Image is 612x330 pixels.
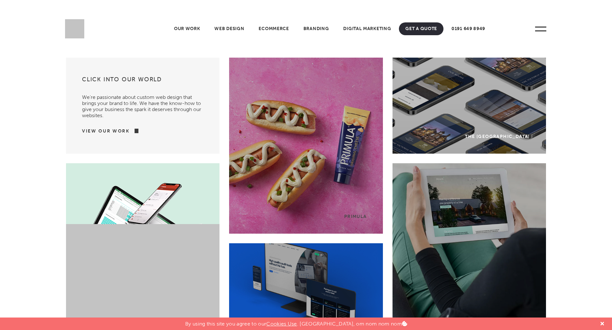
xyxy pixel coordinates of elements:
div: Primula [344,214,367,219]
a: Our Work [168,22,207,35]
a: Branding [297,22,335,35]
p: We’re passionate about custom web design that brings your brand to life. We have the know-how to ... [82,88,203,118]
a: The [GEOGRAPHIC_DATA] [393,58,546,154]
h3: Click into our world [82,76,203,88]
div: The [GEOGRAPHIC_DATA] [465,134,530,139]
img: Sleeky Web Design Newcastle [65,19,84,38]
a: Digital Marketing [337,22,397,35]
a: Ecommerce [252,22,295,35]
a: Get A Quote [399,22,443,35]
a: Primula [229,58,383,234]
img: arrow [130,129,138,133]
a: Web Design [208,22,251,35]
p: By using this site you agree to our . [GEOGRAPHIC_DATA], om nom nom nom [185,318,407,327]
a: View Our Work [82,128,130,134]
a: 0191 649 8949 [445,22,492,35]
a: Cookies Use [266,321,297,327]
